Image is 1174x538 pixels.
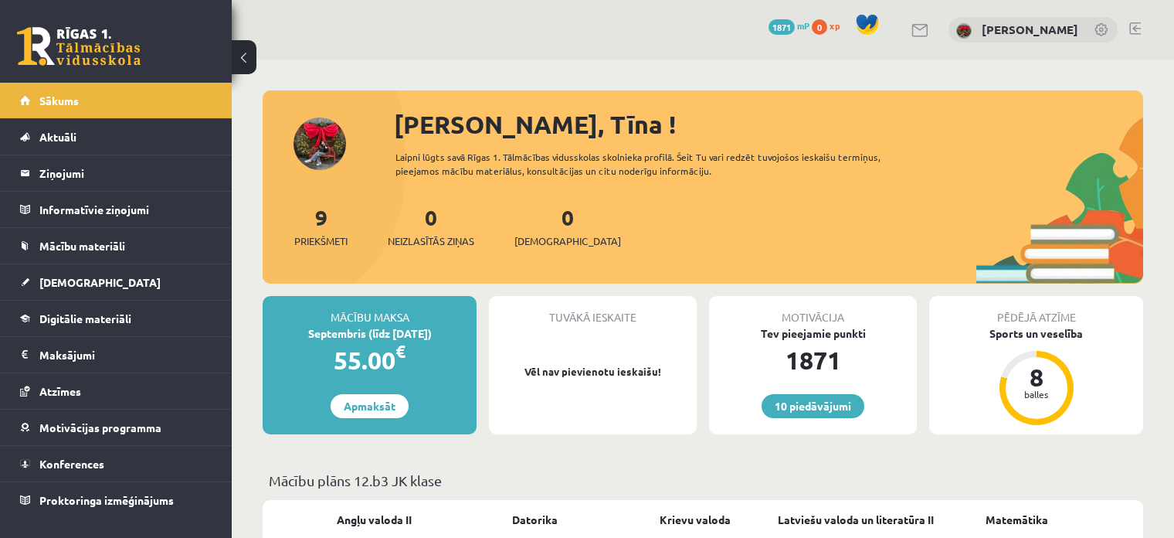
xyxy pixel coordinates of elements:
p: Mācību plāns 12.b3 JK klase [269,470,1137,491]
span: Konferences [39,457,104,471]
span: Aktuāli [39,130,76,144]
span: [DEMOGRAPHIC_DATA] [514,233,621,249]
span: 0 [812,19,827,35]
a: Krievu valoda [660,512,731,528]
a: Sports un veselība 8 balles [929,325,1143,427]
a: Aktuāli [20,119,212,155]
div: 8 [1013,365,1060,390]
div: Mācību maksa [263,296,477,325]
a: Latviešu valoda un literatūra II [778,512,934,528]
a: Informatīvie ziņojumi [20,192,212,227]
div: Pēdējā atzīme [929,296,1143,325]
span: xp [830,19,840,32]
legend: Maksājumi [39,337,212,373]
span: € [395,340,405,363]
a: 0[DEMOGRAPHIC_DATA] [514,203,621,249]
legend: Ziņojumi [39,155,212,191]
a: Proktoringa izmēģinājums [20,482,212,518]
div: 55.00 [263,342,477,379]
a: [DEMOGRAPHIC_DATA] [20,264,212,300]
div: Laipni lūgts savā Rīgas 1. Tālmācības vidusskolas skolnieka profilā. Šeit Tu vari redzēt tuvojošo... [395,150,924,178]
div: Sports un veselība [929,325,1143,342]
div: balles [1013,390,1060,399]
a: 0Neizlasītās ziņas [388,203,474,249]
span: Priekšmeti [294,233,348,249]
div: Motivācija [709,296,917,325]
div: Septembris (līdz [DATE]) [263,325,477,342]
span: Mācību materiāli [39,239,125,253]
a: [PERSON_NAME] [982,22,1078,37]
legend: Informatīvie ziņojumi [39,192,212,227]
div: 1871 [709,342,917,379]
span: Atzīmes [39,384,81,398]
a: Mācību materiāli [20,228,212,264]
a: 1871 mP [769,19,809,32]
a: 9Priekšmeti [294,203,348,249]
p: Vēl nav pievienotu ieskaišu! [497,364,689,380]
a: Apmaksāt [331,394,409,418]
span: Motivācijas programma [39,421,161,434]
a: Atzīmes [20,373,212,409]
span: Sākums [39,94,79,107]
div: Tuvākā ieskaite [489,296,697,325]
a: 0 xp [812,19,847,32]
a: Maksājumi [20,337,212,373]
span: Proktoringa izmēģinājums [39,493,174,507]
span: mP [797,19,809,32]
a: Digitālie materiāli [20,301,212,336]
div: [PERSON_NAME], Tīna ! [394,106,1143,143]
a: 10 piedāvājumi [762,394,864,418]
span: [DEMOGRAPHIC_DATA] [39,275,161,289]
a: Sākums [20,83,212,118]
img: Tīna Šneidere [956,23,972,39]
span: Neizlasītās ziņas [388,233,474,249]
a: Konferences [20,446,212,482]
span: 1871 [769,19,795,35]
span: Digitālie materiāli [39,312,131,325]
a: Ziņojumi [20,155,212,191]
a: Matemātika [986,512,1048,528]
a: Motivācijas programma [20,410,212,445]
a: Angļu valoda II [337,512,412,528]
a: Datorika [512,512,558,528]
div: Tev pieejamie punkti [709,325,917,342]
a: Rīgas 1. Tālmācības vidusskola [17,27,141,66]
